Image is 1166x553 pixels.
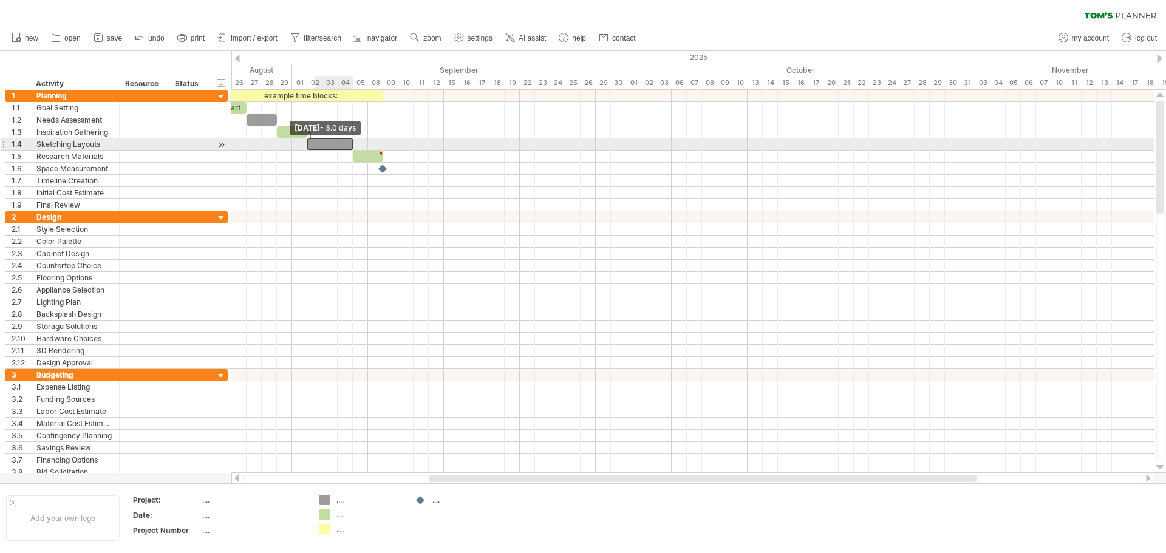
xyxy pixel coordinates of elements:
div: Thursday, 28 August 2025 [262,76,277,89]
div: Tuesday, 28 October 2025 [915,76,930,89]
div: Lighting Plan [36,296,113,308]
div: Space Measurement [36,163,113,174]
div: 3D Rendering [36,345,113,356]
div: September 2025 [292,64,626,76]
div: Monday, 29 September 2025 [596,76,611,89]
div: 2.5 [12,272,30,283]
a: print [174,30,208,46]
div: 1.4 [12,138,30,150]
span: my account [1072,34,1109,42]
div: Countertop Choice [36,260,113,271]
span: contact [612,34,636,42]
div: Friday, 26 September 2025 [581,76,596,89]
div: Friday, 14 November 2025 [1112,76,1127,89]
div: Style Selection [36,223,113,235]
span: new [25,34,38,42]
div: 2.7 [12,296,30,308]
div: Monday, 27 October 2025 [899,76,915,89]
div: Wednesday, 22 October 2025 [854,76,869,89]
div: Friday, 31 October 2025 [960,76,975,89]
a: new [9,30,42,46]
a: filter/search [287,30,345,46]
div: Labor Cost Estimate [36,405,113,417]
div: .... [432,495,499,505]
div: Thursday, 25 September 2025 [565,76,581,89]
a: undo [132,30,168,46]
div: Inspiration Gathering [36,126,113,138]
div: .... [202,525,304,535]
div: 2.2 [12,236,30,247]
div: October 2025 [626,64,975,76]
div: Tuesday, 30 September 2025 [611,76,626,89]
div: 1.3 [12,126,30,138]
div: Savings Review [36,442,113,453]
div: 3.3 [12,405,30,417]
a: save [90,30,126,46]
div: .... [202,510,304,520]
div: Final Review [36,199,113,211]
div: Needs Assessment [36,114,113,126]
div: Friday, 5 September 2025 [353,76,368,89]
div: Tuesday, 23 September 2025 [535,76,550,89]
div: 3.4 [12,418,30,429]
div: Thursday, 30 October 2025 [945,76,960,89]
div: Friday, 3 October 2025 [656,76,672,89]
div: Appliance Selection [36,284,113,296]
span: open [64,34,81,42]
div: Monday, 8 September 2025 [368,76,383,89]
div: Storage Solutions [36,321,113,332]
div: 1.9 [12,199,30,211]
div: Monday, 6 October 2025 [672,76,687,89]
span: navigator [367,34,397,42]
div: Thursday, 6 November 2025 [1021,76,1036,89]
div: .... [336,495,403,505]
div: Tuesday, 21 October 2025 [839,76,854,89]
div: Tuesday, 2 September 2025 [307,76,322,89]
a: log out [1119,30,1161,46]
div: 1.5 [12,151,30,162]
div: Tuesday, 4 November 2025 [990,76,1006,89]
div: Backsplash Design [36,308,113,320]
span: AI assist [519,34,546,42]
div: Project: [133,495,200,505]
div: Wednesday, 12 November 2025 [1082,76,1097,89]
div: Tuesday, 16 September 2025 [459,76,474,89]
div: Initial Cost Estimate [36,187,113,198]
div: Material Cost Estimate [36,418,113,429]
div: 2.12 [12,357,30,368]
div: Friday, 7 November 2025 [1036,76,1051,89]
div: Expense Listing [36,381,113,393]
span: import / export [231,34,278,42]
div: 2.4 [12,260,30,271]
div: Resource [125,78,162,90]
a: help [556,30,590,46]
div: Timeline Creation [36,175,113,186]
div: Monday, 10 November 2025 [1051,76,1066,89]
div: Friday, 12 September 2025 [429,76,444,89]
div: 1.8 [12,187,30,198]
div: Friday, 24 October 2025 [884,76,899,89]
div: 3.2 [12,393,30,405]
span: save [107,34,122,42]
div: Wednesday, 8 October 2025 [702,76,717,89]
div: Thursday, 23 October 2025 [869,76,884,89]
div: 1.1 [12,102,30,114]
div: Planning [36,90,113,101]
span: zoom [423,34,441,42]
div: Friday, 10 October 2025 [732,76,748,89]
a: my account [1055,30,1113,46]
div: Budgeting [36,369,113,381]
div: Wednesday, 5 November 2025 [1006,76,1021,89]
div: Thursday, 4 September 2025 [338,76,353,89]
div: Activity [36,78,112,90]
div: Thursday, 2 October 2025 [641,76,656,89]
div: 1 [12,90,30,101]
div: Bid Solicitation [36,466,113,478]
div: .... [202,495,304,505]
a: settings [451,30,496,46]
span: filter/search [304,34,341,42]
div: Thursday, 9 October 2025 [717,76,732,89]
a: AI assist [502,30,550,46]
div: Tuesday, 26 August 2025 [231,76,247,89]
div: [DATE] [290,121,361,135]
